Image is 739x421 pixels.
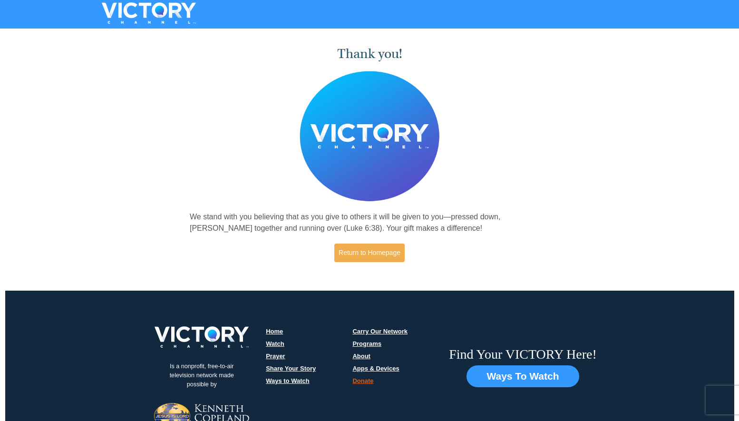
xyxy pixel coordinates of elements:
a: Return to Homepage [334,244,405,262]
p: Is a nonprofit, free-to-air television network made possible by [154,355,249,396]
a: Prayer [266,352,285,360]
a: Ways to Watch [266,377,310,384]
a: Carry Our Network [352,328,408,335]
a: Watch [266,340,284,347]
button: Ways To Watch [467,365,579,387]
img: Believer's Voice of Victory Network [300,71,440,202]
p: We stand with you believing that as you give to others it will be given to you—pressed down, [PER... [190,211,549,234]
a: Donate [352,377,373,384]
a: About [352,352,370,360]
h6: Find Your VICTORY Here! [449,346,597,362]
a: Programs [352,340,381,347]
img: victory-logo.png [142,326,261,348]
a: Share Your Story [266,365,316,372]
h1: Thank you! [190,46,549,62]
a: Home [266,328,283,335]
img: VICTORYTHON - VICTORY Channel [89,2,208,24]
a: Apps & Devices [352,365,399,372]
